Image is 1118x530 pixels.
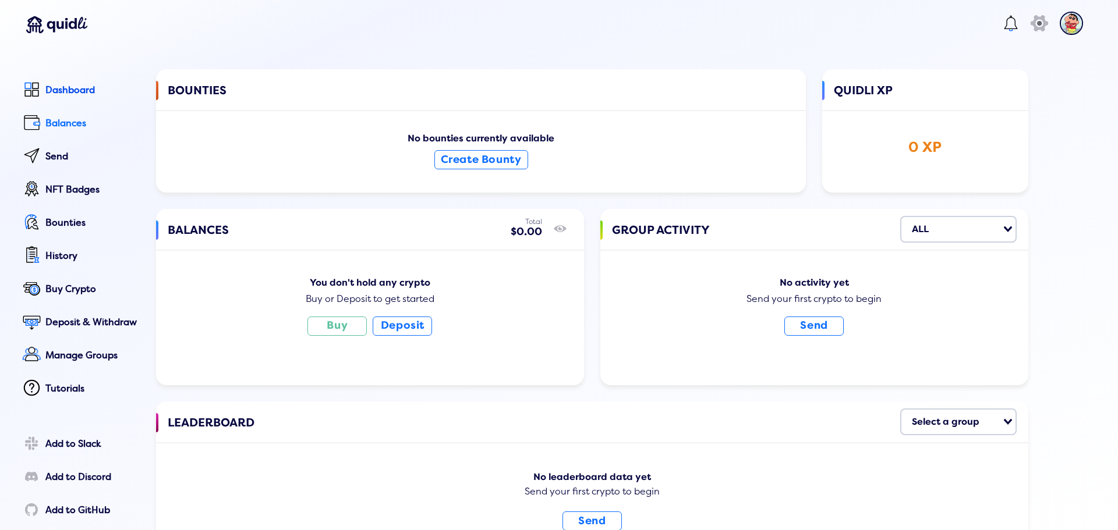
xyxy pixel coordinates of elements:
[912,412,979,432] div: Select a group
[912,219,929,239] div: ALL
[834,139,1016,156] div: 0 XP
[612,294,1017,304] div: Send your first crypto to begin
[19,211,140,237] a: Bounties
[45,505,140,515] div: Add to GitHub
[45,317,140,328] div: Deposit & Withdraw
[533,471,651,483] b: No leaderboard data yet
[19,78,140,104] a: Dashboard
[19,465,140,491] a: Add to Discord
[834,81,893,116] span: QUIDLI XP
[19,144,140,170] a: Send
[612,220,710,255] span: GROUP ACTIVITY
[19,432,140,458] a: Add to Slack
[562,515,622,527] a: Send
[19,376,140,403] a: Tutorials
[780,277,849,289] b: No activity yet
[19,244,140,270] a: History
[45,383,140,394] div: Tutorials
[168,220,229,255] span: BALANCES
[45,151,140,162] div: Send
[511,226,542,238] div: $0.00
[168,278,572,288] div: You don't hold any crypto
[45,350,140,361] div: Manage Groups
[1060,12,1083,35] img: account
[900,408,1017,435] div: Search for option
[19,343,140,369] a: Manage Groups
[511,218,542,226] div: Total
[19,310,140,336] a: Deposit & Withdraw
[932,219,1001,239] input: Search for option
[19,177,140,204] a: NFT Badges
[168,133,794,180] div: No bounties currently available
[45,85,140,95] div: Dashboard
[19,277,140,303] a: Buy Crypto
[168,81,227,116] span: BOUNTIES
[45,251,140,261] div: History
[784,316,844,336] button: Send
[45,118,140,129] div: Balances
[168,485,1017,500] div: Send your first crypto to begin
[784,320,844,332] a: Send
[168,294,572,304] div: Buy or Deposit to get started
[45,218,140,228] div: Bounties
[983,412,1001,432] input: Search for option
[900,216,1017,243] div: Search for option
[45,184,140,195] div: NFT Badges
[45,439,140,449] div: Add to Slack
[45,472,140,482] div: Add to Discord
[19,498,140,524] a: Add to GitHub
[45,284,140,294] div: Buy Crypto
[19,111,140,137] a: Balances
[373,316,432,336] button: Deposit
[168,413,254,448] span: LEADERBOARD
[307,316,367,336] button: Buy
[434,150,528,169] button: Create Bounty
